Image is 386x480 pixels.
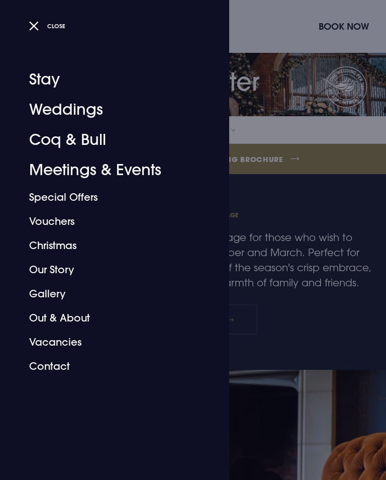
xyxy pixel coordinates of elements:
[29,354,188,378] a: Contact
[29,19,66,33] button: Close
[29,155,188,185] a: Meetings & Events
[29,64,188,95] a: Stay
[29,233,188,258] a: Christmas
[47,22,65,30] span: Close
[29,306,188,330] a: Out & About
[29,258,188,282] a: Our Story
[29,125,188,155] a: Coq & Bull
[29,209,188,233] a: Vouchers
[29,95,188,125] a: Weddings
[29,330,188,354] a: Vacancies
[29,185,188,209] a: Special Offers
[29,282,188,306] a: Gallery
